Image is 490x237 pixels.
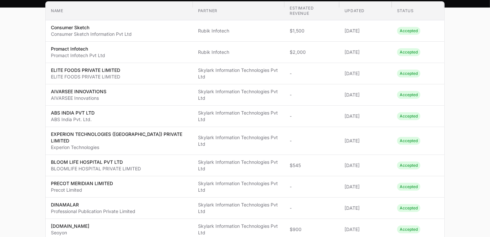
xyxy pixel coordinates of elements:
span: [DATE] [345,226,387,233]
p: Consumer Sketch Information Pvt Ltd [51,31,132,37]
span: $1,500 [290,28,334,34]
th: Estimated revenue [284,2,339,20]
p: Promact Infotech Pvt Ltd [51,52,105,59]
p: BLOOMLIFE HOSPITAL PRIVATE LIMITED [51,165,141,172]
p: Precot Limited [51,187,113,193]
span: - [290,138,334,144]
span: [DATE] [345,113,387,119]
span: [DATE] [345,205,387,211]
p: AIVARSEE INNOVATIONS [51,88,106,95]
p: Promact Infotech [51,46,105,52]
p: EXPERION TECHNOLOGIES ([GEOGRAPHIC_DATA]) PRIVATE LIMITED [51,131,188,144]
span: Skylark Information Technologies Pvt Ltd [198,134,279,147]
span: Skylark Information Technologies Pvt Ltd [198,223,279,236]
p: ELITE FOODS PRIVATE LIMITED [51,74,120,80]
span: [DATE] [345,183,387,190]
span: [DATE] [345,138,387,144]
span: Rubik Infotech [198,49,279,55]
p: AIVARSEE Innovations [51,95,106,101]
span: Skylark Information Technologies Pvt Ltd [198,159,279,172]
span: $900 [290,226,334,233]
span: Skylark Information Technologies Pvt Ltd [198,67,279,80]
span: - [290,113,334,119]
span: $545 [290,162,334,169]
p: ELITE FOODS PRIVATE LIMITED [51,67,120,74]
th: Name [46,2,193,20]
p: BLOOM LIFE HOSPITAL PVT LTD [51,159,141,165]
span: Skylark Information Technologies Pvt Ltd [198,180,279,193]
p: Seoyon [51,229,89,236]
span: [DATE] [345,70,387,77]
p: DINAMALAR [51,202,135,208]
span: - [290,70,334,77]
th: Partner [193,2,284,20]
p: Professional Publication Private Limited [51,208,135,215]
p: Consumer Sketch [51,24,132,31]
span: Skylark Information Technologies Pvt Ltd [198,88,279,101]
span: Skylark Information Technologies Pvt Ltd [198,110,279,123]
p: [DOMAIN_NAME] [51,223,89,229]
span: - [290,205,334,211]
span: - [290,183,334,190]
p: ABS India Pvt. Ltd. [51,116,95,123]
p: ABS INDIA PVT LTD [51,110,95,116]
th: Status [392,2,444,20]
p: Experion Technologies [51,144,188,151]
span: - [290,92,334,98]
span: [DATE] [345,49,387,55]
span: [DATE] [345,28,387,34]
p: PRECOT MERIDIAN LIMITED [51,180,113,187]
span: Rubik Infotech [198,28,279,34]
span: $2,000 [290,49,334,55]
span: Skylark Information Technologies Pvt Ltd [198,202,279,215]
span: [DATE] [345,92,387,98]
span: [DATE] [345,162,387,169]
th: Updated [339,2,392,20]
